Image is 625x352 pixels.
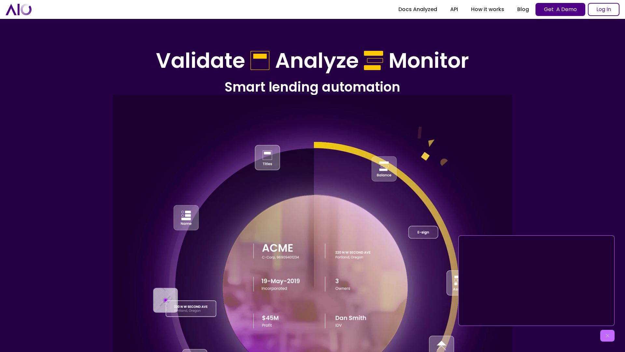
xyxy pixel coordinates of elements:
[511,4,535,15] a: Blog
[465,4,511,15] a: How it works
[588,3,619,16] a: Log In
[275,48,359,73] h1: Analyze
[156,48,245,73] h1: Validate
[535,3,585,16] a: Get A Demo
[127,79,498,95] h2: Smart lending automation
[444,4,465,15] a: API
[389,48,469,73] h1: Monitor
[392,4,444,15] a: Docs Analyzed
[6,4,32,15] a: home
